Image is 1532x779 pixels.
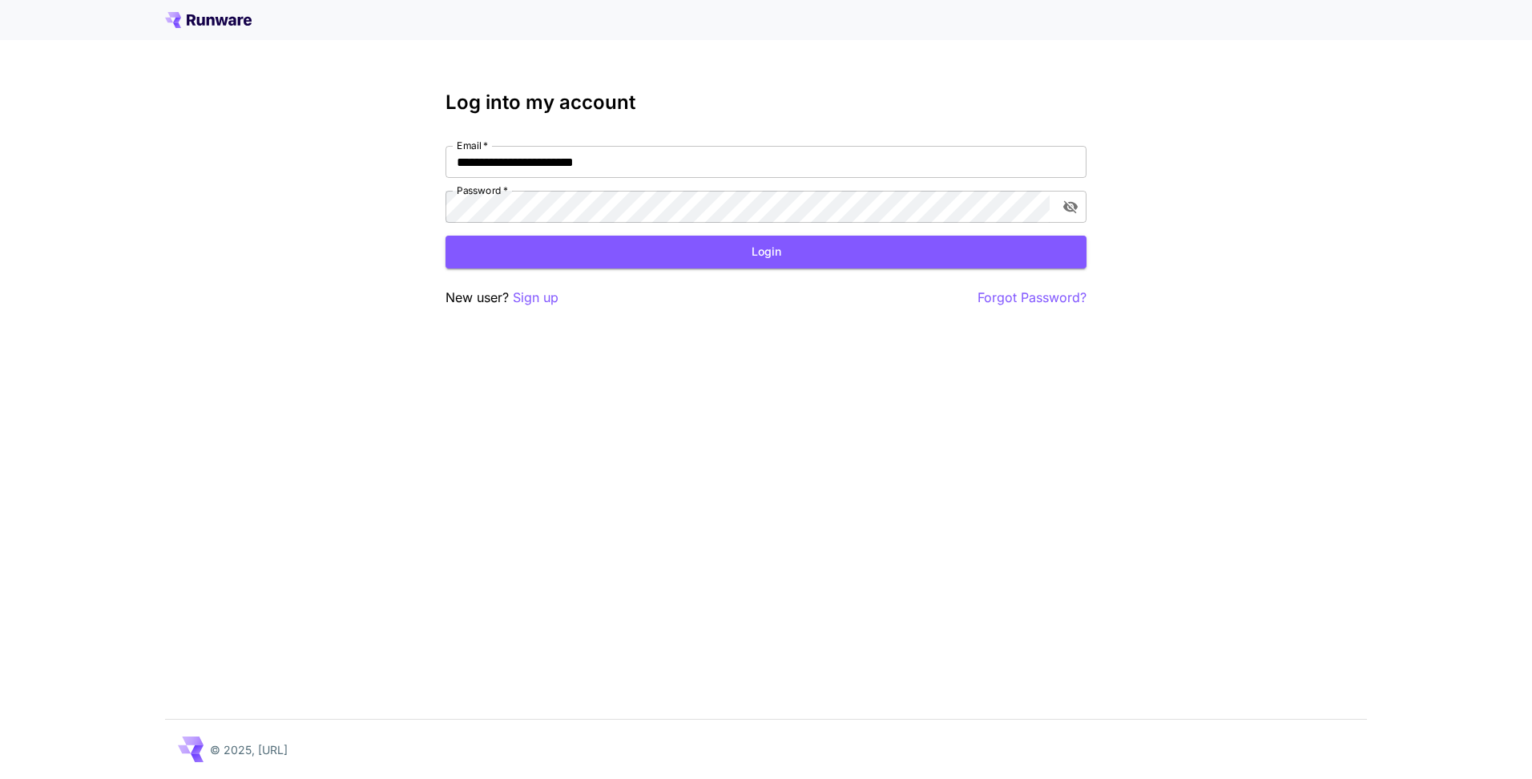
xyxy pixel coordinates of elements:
label: Email [457,139,488,152]
button: Login [445,236,1087,268]
p: © 2025, [URL] [210,741,288,758]
h3: Log into my account [445,91,1087,114]
label: Password [457,184,508,197]
p: New user? [445,288,558,308]
button: Sign up [513,288,558,308]
button: Forgot Password? [978,288,1087,308]
button: toggle password visibility [1056,192,1085,221]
